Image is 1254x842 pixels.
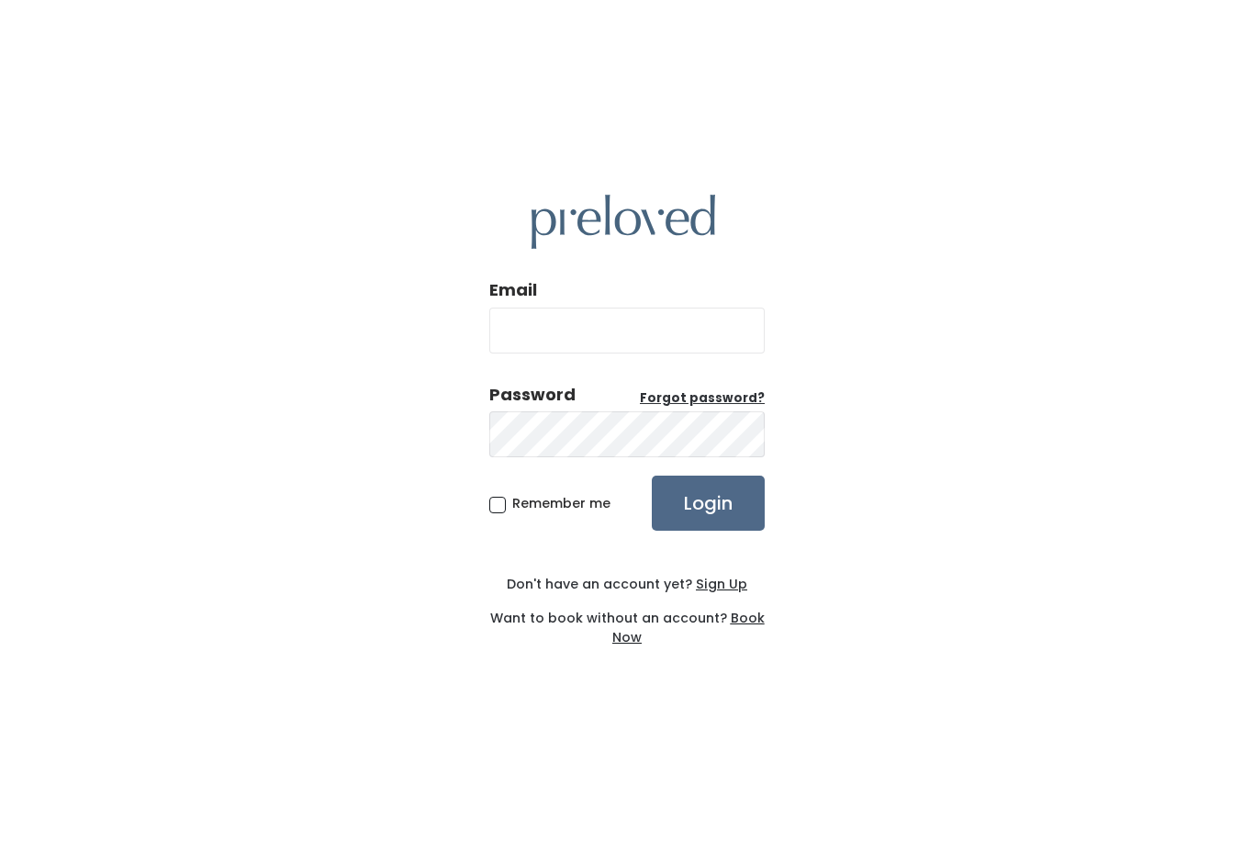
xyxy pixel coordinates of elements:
[489,594,765,647] div: Want to book without an account?
[489,278,537,302] label: Email
[696,575,747,593] u: Sign Up
[489,383,576,407] div: Password
[652,476,765,531] input: Login
[532,195,715,249] img: preloved logo
[640,389,765,408] a: Forgot password?
[512,494,610,512] span: Remember me
[489,575,765,594] div: Don't have an account yet?
[640,389,765,407] u: Forgot password?
[612,609,765,646] a: Book Now
[692,575,747,593] a: Sign Up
